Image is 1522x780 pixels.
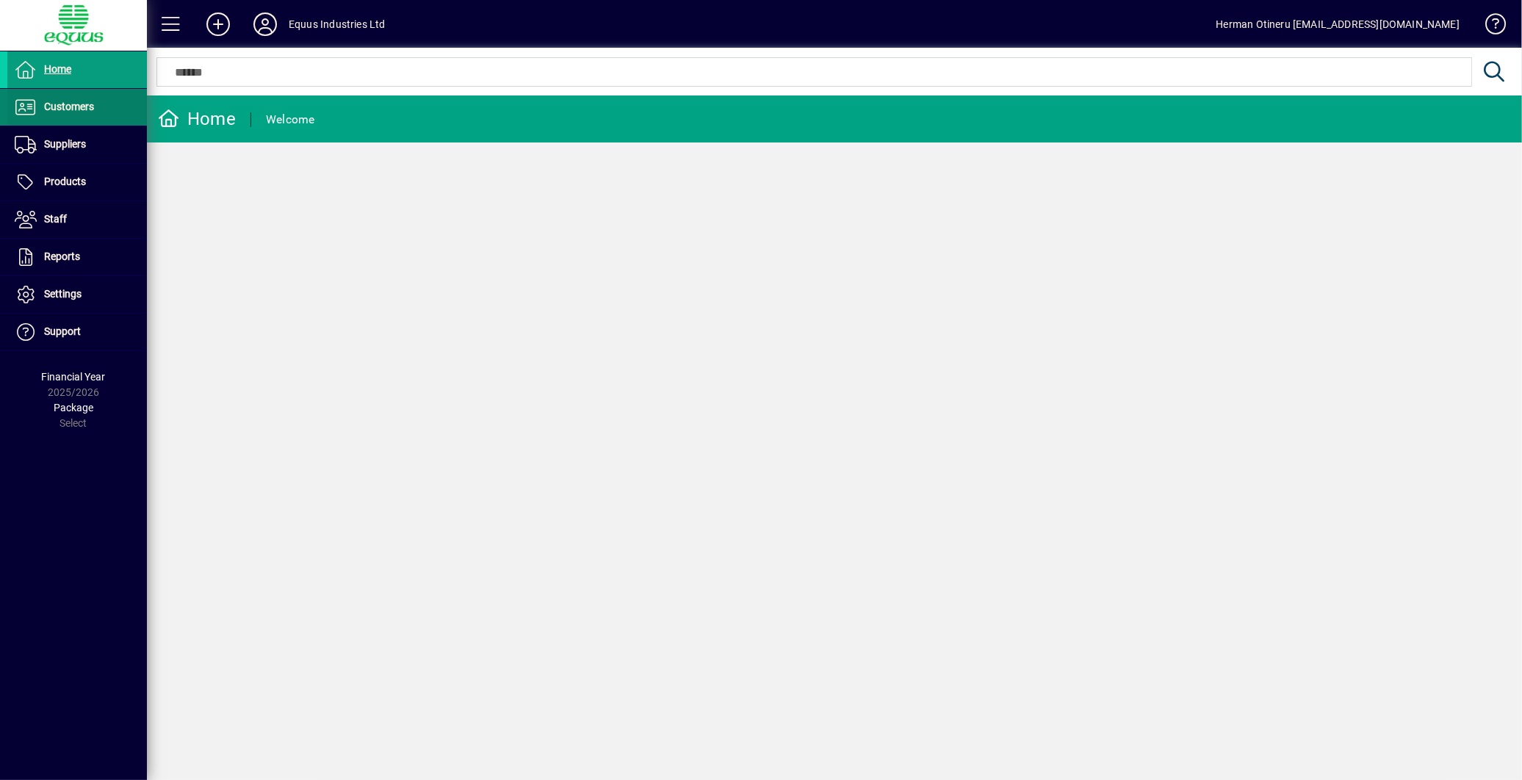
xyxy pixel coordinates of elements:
[266,108,315,131] div: Welcome
[7,201,147,238] a: Staff
[44,213,67,225] span: Staff
[44,176,86,187] span: Products
[7,126,147,163] a: Suppliers
[44,288,82,300] span: Settings
[242,11,289,37] button: Profile
[7,164,147,201] a: Products
[54,402,93,414] span: Package
[1216,12,1460,36] div: Herman Otineru [EMAIL_ADDRESS][DOMAIN_NAME]
[7,314,147,350] a: Support
[44,101,94,112] span: Customers
[44,250,80,262] span: Reports
[158,107,236,131] div: Home
[7,239,147,275] a: Reports
[44,63,71,75] span: Home
[289,12,386,36] div: Equus Industries Ltd
[44,138,86,150] span: Suppliers
[44,325,81,337] span: Support
[7,276,147,313] a: Settings
[42,371,106,383] span: Financial Year
[195,11,242,37] button: Add
[1474,3,1504,51] a: Knowledge Base
[7,89,147,126] a: Customers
